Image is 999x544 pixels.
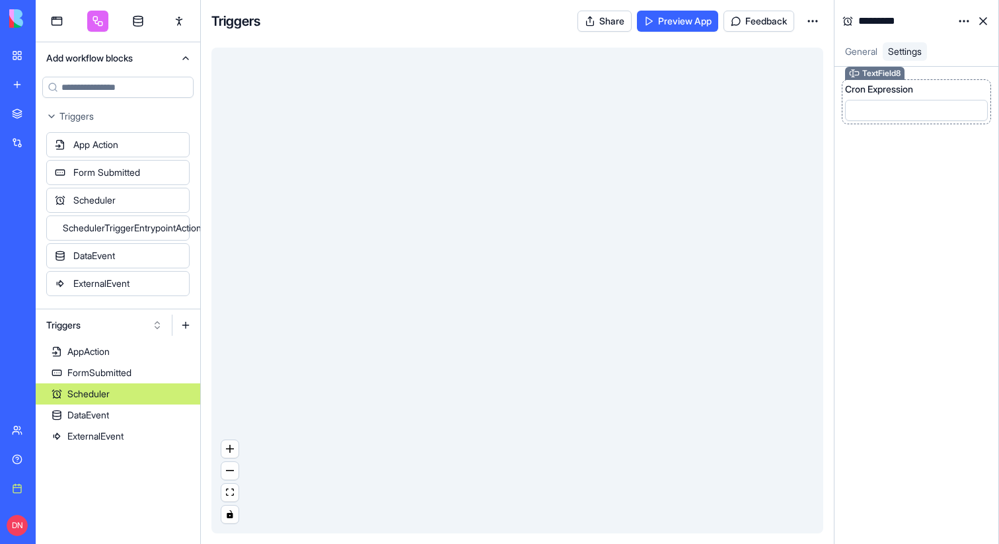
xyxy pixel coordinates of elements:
button: Inputs [36,304,200,325]
div: TextField8Cron Expression [845,83,988,528]
button: zoom out [221,462,239,480]
a: General [840,42,883,61]
a: Scheduler [36,383,200,405]
div: Scheduler [67,387,110,401]
button: Feedback [723,11,794,32]
div: AppAction [67,345,110,358]
div: DataEvent [46,243,190,268]
a: FormSubmitted [36,362,200,383]
span: General [845,46,877,57]
img: logo [9,9,91,28]
button: Share [577,11,632,32]
div: ExternalEvent [67,430,124,443]
div: Scheduler [46,188,190,213]
button: Triggers [36,106,200,127]
span: DN [7,515,28,536]
a: Preview App [637,11,718,32]
div: DataEvent [67,408,109,422]
div: ExternalEvent [46,271,190,296]
div: TextField8Cron Expression [845,83,988,121]
h4: Triggers [211,12,260,30]
div: Form Submitted [46,160,190,185]
button: zoom in [221,440,239,458]
label: Cron Expression [845,83,913,96]
button: fit view [221,484,239,502]
div: SchedulerTriggerEntrypointAction [46,215,190,241]
div: FormSubmitted [67,366,131,379]
span: Settings [888,46,922,57]
button: toggle interactivity [221,506,239,524]
a: ExternalEvent [36,426,200,447]
a: DataEvent [36,405,200,426]
a: Settings [883,42,927,61]
button: Add workflow blocks [36,42,200,74]
a: AppAction [36,341,200,362]
div: App Action [46,132,190,157]
button: Triggers [40,315,169,336]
